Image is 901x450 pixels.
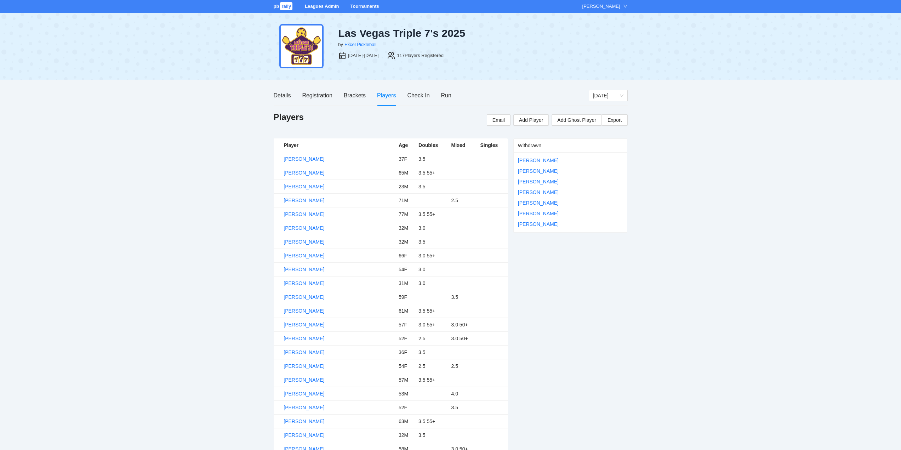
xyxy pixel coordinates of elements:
[350,4,379,9] a: Tournaments
[396,359,416,373] td: 54F
[284,198,324,203] a: [PERSON_NAME]
[284,336,324,341] a: [PERSON_NAME]
[416,373,448,387] td: 3.5 55+
[416,166,448,180] td: 3.5 55+
[284,294,324,300] a: [PERSON_NAME]
[552,114,602,126] button: Add Ghost Player
[407,91,429,100] div: Check In
[396,276,416,290] td: 31M
[284,363,324,369] a: [PERSON_NAME]
[416,428,448,442] td: 3.5
[582,3,620,10] div: [PERSON_NAME]
[338,27,504,40] div: Las Vegas Triple 7's 2025
[396,373,416,387] td: 57M
[284,405,324,410] a: [PERSON_NAME]
[338,41,343,48] div: by
[284,170,324,176] a: [PERSON_NAME]
[284,211,324,217] a: [PERSON_NAME]
[557,116,596,124] span: Add Ghost Player
[305,4,339,9] a: Leagues Admin
[284,156,324,162] a: [PERSON_NAME]
[344,91,366,100] div: Brackets
[396,345,416,359] td: 36F
[396,166,416,180] td: 65M
[416,180,448,193] td: 3.5
[449,359,478,373] td: 2.5
[399,141,413,149] div: Age
[449,290,478,304] td: 3.5
[396,249,416,262] td: 66F
[416,235,448,249] td: 3.5
[416,262,448,276] td: 3.0
[284,391,324,397] a: [PERSON_NAME]
[284,418,324,424] a: [PERSON_NAME]
[396,207,416,221] td: 77M
[284,308,324,314] a: [PERSON_NAME]
[284,280,324,286] a: [PERSON_NAME]
[274,4,279,9] span: pb
[396,318,416,331] td: 57F
[396,387,416,400] td: 53M
[284,322,324,327] a: [PERSON_NAME]
[396,262,416,276] td: 54F
[396,235,416,249] td: 32M
[518,168,559,174] a: [PERSON_NAME]
[416,414,448,428] td: 3.5 55+
[602,114,627,126] a: Export
[518,200,559,206] a: [PERSON_NAME]
[518,189,559,195] a: [PERSON_NAME]
[396,180,416,193] td: 23M
[396,221,416,235] td: 32M
[274,4,294,9] a: pbrally
[284,432,324,438] a: [PERSON_NAME]
[518,158,559,163] a: [PERSON_NAME]
[284,184,324,189] a: [PERSON_NAME]
[284,239,324,245] a: [PERSON_NAME]
[416,207,448,221] td: 3.5 55+
[449,387,478,400] td: 4.0
[416,249,448,262] td: 3.0 55+
[416,304,448,318] td: 3.5 55+
[396,331,416,345] td: 52F
[284,349,324,355] a: [PERSON_NAME]
[518,179,559,184] a: [PERSON_NAME]
[487,114,511,126] button: Email
[518,211,559,216] a: [PERSON_NAME]
[418,141,445,149] div: Doubles
[480,141,504,149] div: Singles
[348,52,378,59] div: [DATE]-[DATE]
[441,91,451,100] div: Run
[416,359,448,373] td: 2.5
[593,90,623,101] span: Friday
[449,331,478,345] td: 3.0 50+
[280,2,292,10] span: rally
[396,304,416,318] td: 61M
[279,24,324,68] img: tiple-sevens-24.png
[623,4,628,8] span: down
[416,221,448,235] td: 3.0
[449,400,478,414] td: 3.5
[396,414,416,428] td: 63M
[284,377,324,383] a: [PERSON_NAME]
[492,116,505,124] span: Email
[449,193,478,207] td: 2.5
[396,193,416,207] td: 71M
[396,290,416,304] td: 59F
[416,318,448,331] td: 3.0 55+
[416,152,448,166] td: 3.5
[284,267,324,272] a: [PERSON_NAME]
[519,116,543,124] span: Add Player
[416,276,448,290] td: 3.0
[274,91,291,100] div: Details
[396,428,416,442] td: 32M
[451,141,475,149] div: Mixed
[416,331,448,345] td: 2.5
[397,52,444,59] div: 117 Players Registered
[284,141,393,149] div: Player
[396,400,416,414] td: 52F
[274,112,304,123] h1: Players
[416,345,448,359] td: 3.5
[449,318,478,331] td: 3.0 50+
[513,114,549,126] button: Add Player
[518,221,559,227] a: [PERSON_NAME]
